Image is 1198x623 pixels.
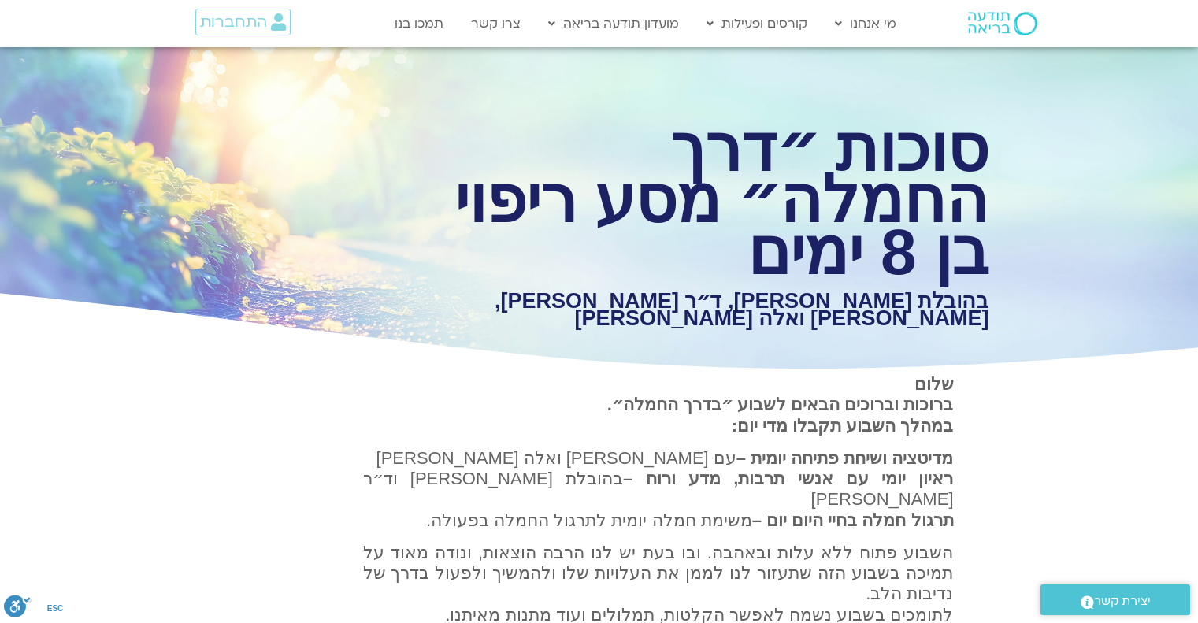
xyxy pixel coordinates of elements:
[463,9,529,39] a: צרו קשר
[752,510,954,530] b: תרגול חמלה בחיי היום יום –
[443,293,989,327] h1: בהובלת [PERSON_NAME], ד״ר [PERSON_NAME], [PERSON_NAME] ואלה [PERSON_NAME]
[607,395,954,435] strong: ברוכות וברוכים הבאים לשבוע ״בדרך החמלה״. במהלך השבוע תקבלו מדי יום:
[195,9,291,35] a: התחברות
[699,9,815,39] a: קורסים ופעילות
[827,9,904,39] a: מי אנחנו
[1094,591,1151,612] span: יצירת קשר
[1040,584,1190,615] a: יצירת קשר
[540,9,687,39] a: מועדון תודעה בריאה
[623,469,953,488] b: ראיון יומי עם אנשי תרבות, מדע ורוח –
[443,123,989,278] h1: סוכות ״דרך החמלה״ מסע ריפוי בן 8 ימים
[736,448,954,468] strong: מדיטציה ושיחת פתיחה יומית –
[914,374,954,394] strong: שלום
[363,448,954,532] p: עם [PERSON_NAME] ואלה [PERSON_NAME] בהובלת [PERSON_NAME] וד״ר [PERSON_NAME] משימת חמלה יומית לתרג...
[200,13,267,31] span: התחברות
[387,9,451,39] a: תמכו בנו
[968,12,1037,35] img: תודעה בריאה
